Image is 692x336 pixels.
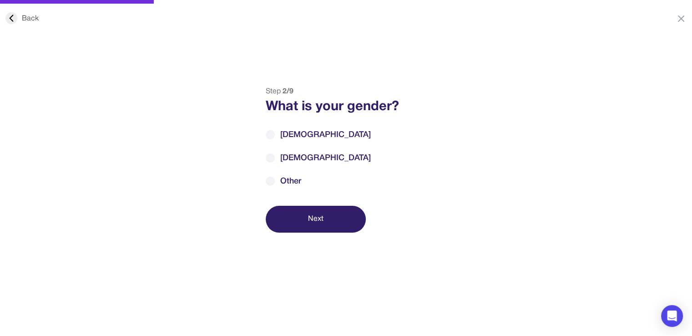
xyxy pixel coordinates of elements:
[280,175,301,188] span: Other
[281,88,293,95] span: 2 / 9
[266,97,427,117] div: What is your gender?
[5,13,39,24] div: Back
[266,86,427,97] div: Step
[280,129,371,141] span: [DEMOGRAPHIC_DATA]
[661,305,683,327] div: Open Intercom Messenger
[280,152,371,164] span: [DEMOGRAPHIC_DATA]
[266,206,366,233] button: Next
